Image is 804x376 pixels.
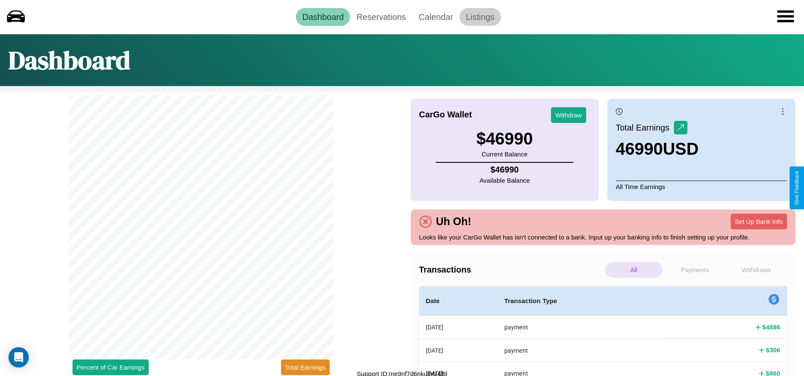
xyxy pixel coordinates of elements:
[72,359,149,375] button: Percent of Car Earnings
[616,139,699,159] h3: 46990 USD
[766,345,780,354] h4: $ 306
[419,110,472,120] h4: CarGo Wallet
[419,339,498,362] th: [DATE]
[296,8,350,26] a: Dashboard
[476,129,533,148] h3: $ 46990
[667,262,724,278] p: Payments
[605,262,662,278] p: All
[432,215,476,228] h4: Uh Oh!
[459,8,501,26] a: Listings
[476,148,533,160] p: Current Balance
[731,214,787,229] button: Set Up Bank Info
[419,265,603,275] h4: Transactions
[281,359,330,375] button: Total Earnings
[551,107,586,123] button: Withdraw
[479,165,530,175] h4: $ 46990
[479,175,530,186] p: Available Balance
[504,296,657,306] h4: Transaction Type
[426,296,491,306] h4: Date
[350,8,412,26] a: Reservations
[616,120,674,135] p: Total Earnings
[794,171,800,205] div: Give Feedback
[8,43,130,78] h1: Dashboard
[419,316,498,339] th: [DATE]
[728,262,785,278] p: Withdraws
[498,316,664,339] th: payment
[8,347,29,368] div: Open Intercom Messenger
[616,181,787,192] p: All Time Earnings
[412,8,459,26] a: Calendar
[498,339,664,362] th: payment
[762,323,780,331] h4: $ 4886
[419,231,787,243] p: Looks like your CarGo Wallet has isn't connected to a bank. Input up your banking info to finish ...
